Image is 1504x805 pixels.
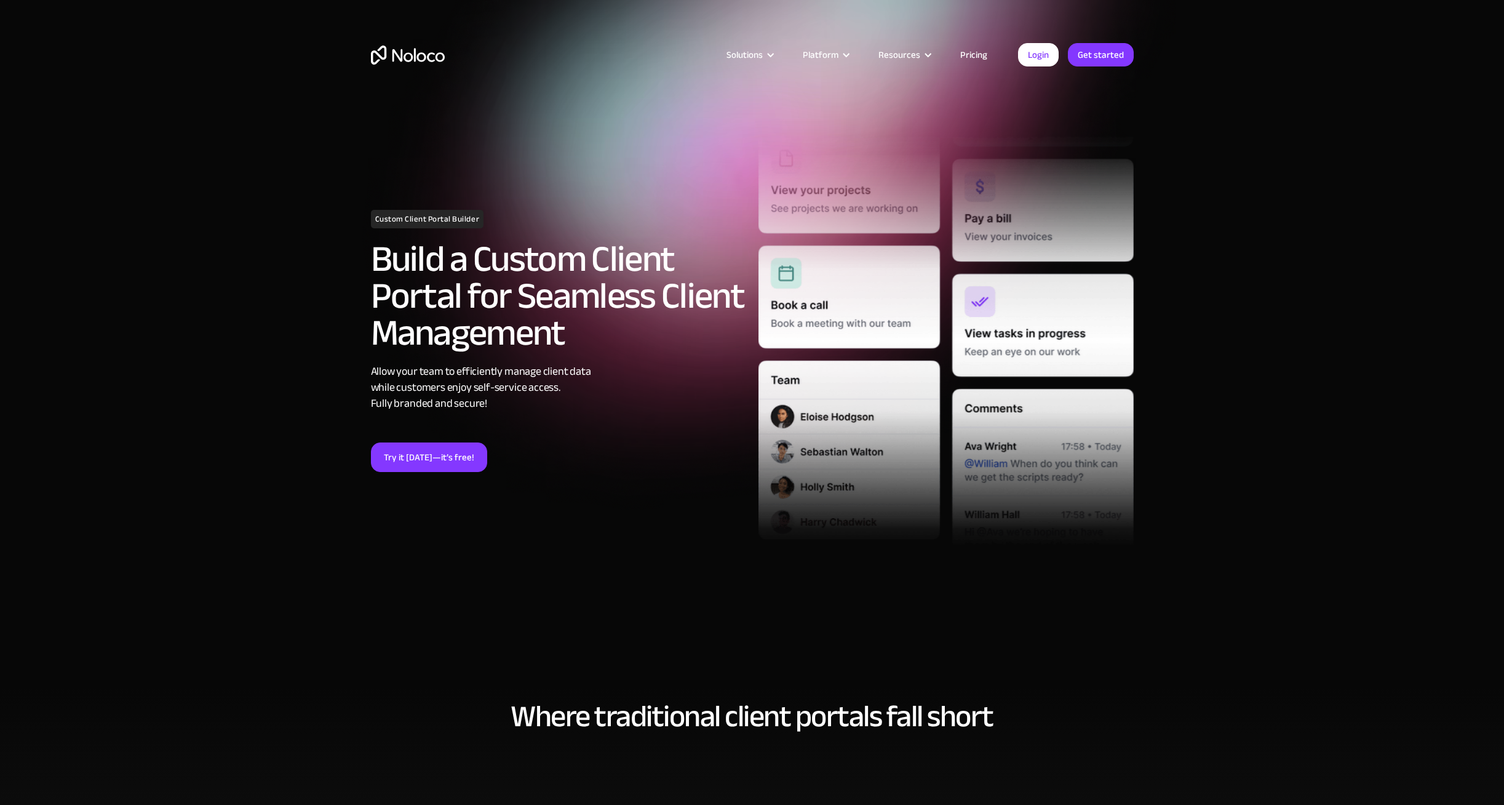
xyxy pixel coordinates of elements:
[711,47,787,63] div: Solutions
[863,47,945,63] div: Resources
[371,364,746,412] div: Allow your team to efficiently manage client data while customers enjoy self-service access. Full...
[945,47,1003,63] a: Pricing
[878,47,920,63] div: Resources
[787,47,863,63] div: Platform
[1018,43,1059,66] a: Login
[371,210,484,228] h1: Custom Client Portal Builder
[371,443,487,472] a: Try it [DATE]—it’s free!
[726,47,763,63] div: Solutions
[371,46,445,65] a: home
[371,700,1134,733] h2: Where traditional client portals fall short
[371,241,746,351] h2: Build a Custom Client Portal for Seamless Client Management
[803,47,838,63] div: Platform
[1068,43,1134,66] a: Get started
